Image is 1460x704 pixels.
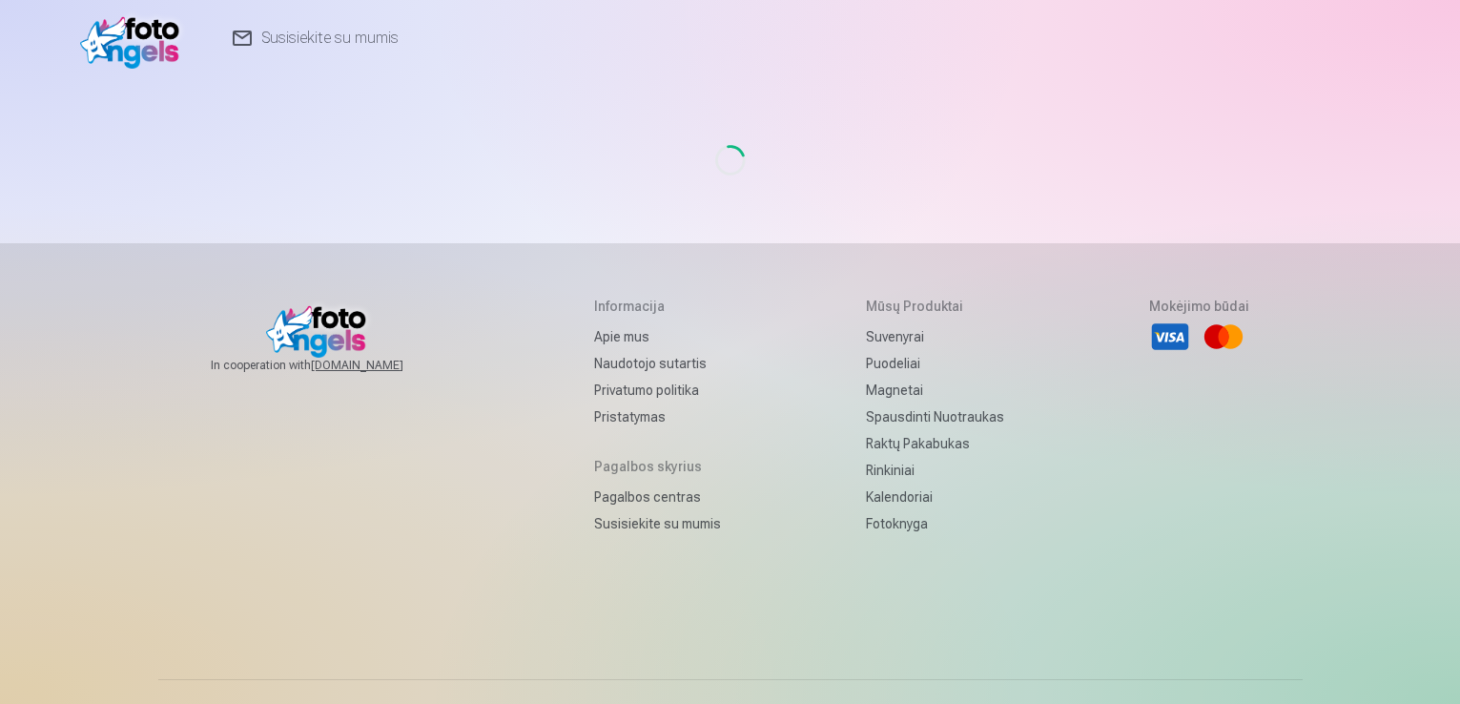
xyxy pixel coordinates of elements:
a: Raktų pakabukas [866,430,1004,457]
a: Spausdinti nuotraukas [866,404,1004,430]
a: Puodeliai [866,350,1004,377]
a: Pristatymas [594,404,721,430]
a: Apie mus [594,323,721,350]
a: Rinkiniai [866,457,1004,484]
a: Susisiekite su mumis [594,510,721,537]
img: /v1 [80,8,190,69]
li: Visa [1149,316,1191,358]
a: Fotoknyga [866,510,1004,537]
a: [DOMAIN_NAME] [311,358,449,373]
li: Mastercard [1203,316,1244,358]
a: Pagalbos centras [594,484,721,510]
a: Naudotojo sutartis [594,350,721,377]
a: Magnetai [866,377,1004,404]
h5: Informacija [594,297,721,316]
a: Suvenyrai [866,323,1004,350]
a: Kalendoriai [866,484,1004,510]
h5: Mokėjimo būdai [1149,297,1249,316]
h5: Mūsų produktai [866,297,1004,316]
a: Privatumo politika [594,377,721,404]
span: In cooperation with [211,358,449,373]
h5: Pagalbos skyrius [594,457,721,476]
